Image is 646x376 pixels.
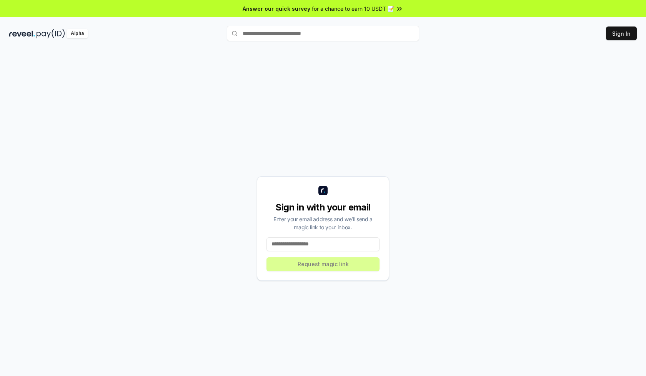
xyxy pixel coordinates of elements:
[37,29,65,38] img: pay_id
[606,27,637,40] button: Sign In
[318,186,328,195] img: logo_small
[312,5,394,13] span: for a chance to earn 10 USDT 📝
[266,215,380,231] div: Enter your email address and we’ll send a magic link to your inbox.
[266,201,380,214] div: Sign in with your email
[9,29,35,38] img: reveel_dark
[67,29,88,38] div: Alpha
[243,5,310,13] span: Answer our quick survey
